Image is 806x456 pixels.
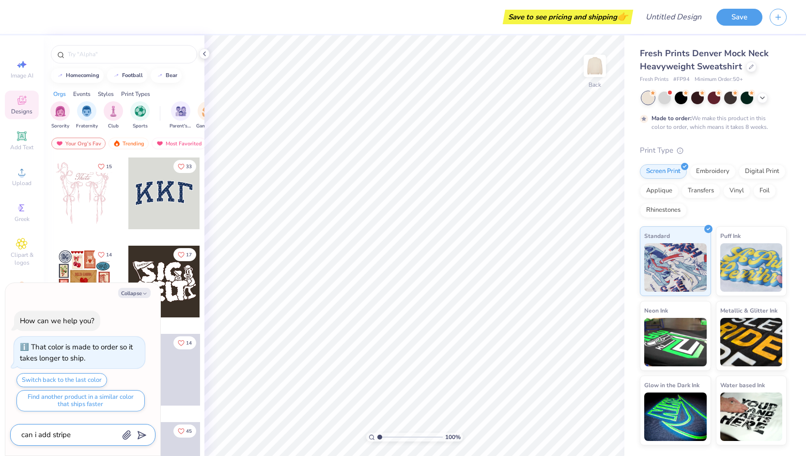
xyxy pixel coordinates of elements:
input: Try "Alpha" [67,49,191,59]
div: Save to see pricing and shipping [505,10,631,24]
span: Sorority [51,123,69,130]
img: most_fav.gif [56,140,63,147]
div: Digital Print [739,164,786,179]
img: Club Image [108,106,119,117]
div: Rhinestones [640,203,687,218]
span: 14 [186,341,192,346]
img: trend_line.gif [56,73,64,79]
div: bear [166,73,177,78]
button: Find another product in a similar color that ships faster [16,390,145,411]
button: filter button [76,101,98,130]
button: filter button [196,101,218,130]
img: Water based Ink [720,393,783,441]
div: Embroidery [690,164,736,179]
span: Clipart & logos [5,251,39,267]
img: trend_line.gif [112,73,120,79]
textarea: can i add stripes [20,428,119,441]
input: Untitled Design [638,7,709,27]
img: Sports Image [135,106,146,117]
div: Vinyl [723,184,750,198]
button: Like [93,248,116,261]
div: Print Types [121,90,150,98]
span: Fresh Prints [640,76,668,84]
span: 17 [186,252,192,257]
button: Like [173,160,196,173]
button: bear [151,68,182,83]
button: Collapse [118,288,151,298]
span: Minimum Order: 50 + [695,76,743,84]
img: Back [585,56,604,76]
img: Glow in the Dark Ink [644,393,707,441]
img: most_fav.gif [156,140,164,147]
button: football [107,68,147,83]
div: football [122,73,143,78]
button: Like [173,425,196,438]
span: Image AI [11,72,33,79]
span: Water based Ink [720,380,765,390]
span: Designs [11,108,32,115]
span: Club [108,123,119,130]
span: 33 [186,164,192,169]
span: 👉 [617,11,628,22]
span: Standard [644,231,670,241]
span: # FP94 [673,76,690,84]
div: Most Favorited [152,138,206,149]
div: Back [589,80,601,89]
div: Print Type [640,145,787,156]
img: Sorority Image [55,106,66,117]
div: Orgs [53,90,66,98]
div: Your Org's Fav [51,138,106,149]
div: filter for Game Day [196,101,218,130]
button: filter button [50,101,70,130]
div: Applique [640,184,679,198]
strong: Made to order: [651,114,692,122]
img: Standard [644,243,707,292]
img: trend_line.gif [156,73,164,79]
div: Events [73,90,91,98]
img: Parent's Weekend Image [175,106,186,117]
span: 14 [106,252,112,257]
div: Screen Print [640,164,687,179]
button: Save [716,9,762,26]
div: Trending [108,138,149,149]
div: filter for Parent's Weekend [170,101,192,130]
div: homecoming [66,73,99,78]
div: Transfers [682,184,720,198]
button: Like [173,248,196,261]
div: filter for Sorority [50,101,70,130]
button: Like [173,336,196,349]
button: homecoming [51,68,104,83]
img: Metallic & Glitter Ink [720,318,783,366]
div: Foil [753,184,776,198]
span: 45 [186,429,192,434]
span: Metallic & Glitter Ink [720,305,777,315]
button: filter button [130,101,150,130]
button: filter button [104,101,123,130]
span: Game Day [196,123,218,130]
button: Switch back to the last color [16,373,107,387]
div: That color is made to order so it takes longer to ship. [20,342,133,363]
span: Sports [133,123,148,130]
div: filter for Sports [130,101,150,130]
span: Neon Ink [644,305,668,315]
span: Fraternity [76,123,98,130]
img: Neon Ink [644,318,707,366]
img: trending.gif [113,140,121,147]
span: Greek [15,215,30,223]
img: Game Day Image [202,106,213,117]
button: Like [93,160,116,173]
span: Upload [12,179,31,187]
span: Glow in the Dark Ink [644,380,699,390]
span: Parent's Weekend [170,123,192,130]
span: Puff Ink [720,231,741,241]
span: 15 [106,164,112,169]
div: How can we help you? [20,316,94,326]
div: We make this product in this color to order, which means it takes 8 weeks. [651,114,771,131]
span: Fresh Prints Denver Mock Neck Heavyweight Sweatshirt [640,47,769,72]
div: filter for Fraternity [76,101,98,130]
div: filter for Club [104,101,123,130]
span: 100 % [445,433,461,441]
button: filter button [170,101,192,130]
img: Fraternity Image [81,106,92,117]
div: Styles [98,90,114,98]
